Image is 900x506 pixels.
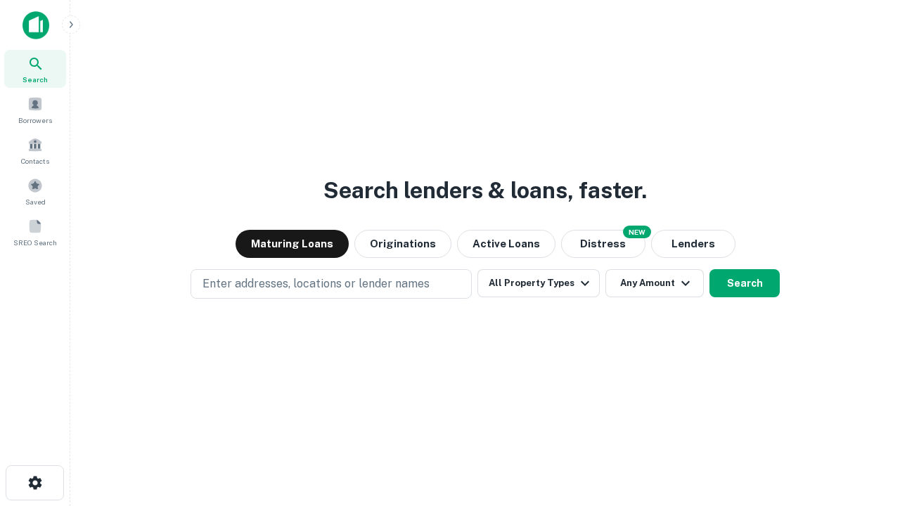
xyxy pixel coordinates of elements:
[477,269,600,297] button: All Property Types
[354,230,451,258] button: Originations
[22,11,49,39] img: capitalize-icon.png
[22,74,48,85] span: Search
[21,155,49,167] span: Contacts
[191,269,472,299] button: Enter addresses, locations or lender names
[13,237,57,248] span: SREO Search
[651,230,735,258] button: Lenders
[623,226,651,238] div: NEW
[4,131,66,169] a: Contacts
[830,394,900,461] iframe: Chat Widget
[457,230,555,258] button: Active Loans
[4,91,66,129] a: Borrowers
[4,172,66,210] a: Saved
[605,269,704,297] button: Any Amount
[18,115,52,126] span: Borrowers
[561,230,645,258] button: Search distressed loans with lien and other non-mortgage details.
[4,50,66,88] a: Search
[236,230,349,258] button: Maturing Loans
[4,213,66,251] a: SREO Search
[709,269,780,297] button: Search
[323,174,647,207] h3: Search lenders & loans, faster.
[25,196,46,207] span: Saved
[202,275,430,292] p: Enter addresses, locations or lender names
